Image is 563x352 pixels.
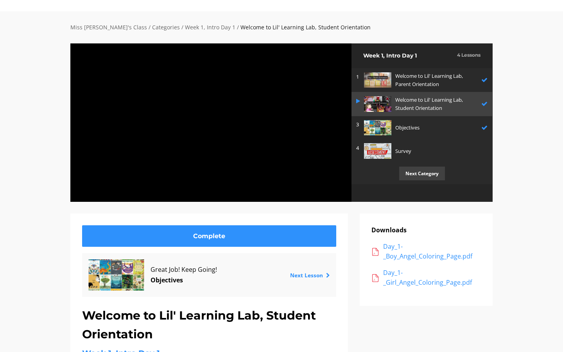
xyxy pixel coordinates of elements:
a: 4 Survey [351,139,492,162]
a: 1 Welcome to Lil' Learning Lab, Parent Orientation [351,68,492,92]
div: Day_1-_Girl_Angel_Coloring_Page.pdf [383,268,481,288]
a: Next Category [351,163,492,184]
a: Week 1, Intro Day 1 [185,23,235,31]
img: C0UpBnzJR5mTpcMpVuXl_Assessing-Across-Modalities.jpg [364,143,391,158]
h1: Welcome to Lil' Learning Lab, Student Orientation [82,306,336,344]
h2: Week 1, Intro Day 1 [363,51,453,60]
img: sJP2VW7fRgWBAypudgoU_feature-80-Best-Educational-Nature-Books-for-Kids-1280x720.jpg [88,259,144,291]
p: Downloads [371,225,481,235]
a: 3 Objectives [351,116,492,139]
p: Welcome to Lil' Learning Lab, Parent Orientation [395,72,477,88]
span: Great Job! Keep Going! [151,264,268,275]
div: / [237,23,239,32]
a: Next Lesson [290,271,330,279]
p: Survey [395,147,484,155]
img: acrobat.png [371,274,379,282]
img: acrobat.png [371,248,379,256]
p: Welcome to Lil' Learning Lab, Student Orientation [395,96,477,112]
div: / [149,23,151,32]
img: sJP2VW7fRgWBAypudgoU_feature-80-Best-Educational-Nature-Books-for-Kids-1280x720.jpg [364,120,391,135]
p: 1 [356,73,360,81]
a: Day_1-_Girl_Angel_Coloring_Page.pdf [371,268,481,288]
p: Next Category [399,167,445,180]
img: P7dNecRuQKm2ta1UQ2f9_388218b48c465aff1bbcd13d56f5a7dfe82d5133.jpg [364,96,391,111]
p: 3 [356,120,360,129]
a: Categories [152,23,180,31]
a: Complete [82,225,336,247]
p: Objectives [395,124,477,132]
a: Day_1-_Boy_Angel_Coloring_Page.pdf [371,242,481,262]
h3: 4 Lessons [457,51,481,59]
div: Day_1-_Boy_Angel_Coloring_Page.pdf [383,242,481,262]
div: Welcome to Lil' Learning Lab, Student Orientation [240,23,371,32]
p: 4 [356,144,360,152]
a: Miss [PERSON_NAME]'s Class [70,23,147,31]
a: Objectives [151,276,183,284]
a: Welcome to Lil' Learning Lab, Student Orientation [351,92,492,116]
div: / [181,23,183,32]
img: pokPNjhbT4KuZXmZcO6I_062c1591375d357fdf5760d4ad37dc49449104ab.jpg [364,72,391,88]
